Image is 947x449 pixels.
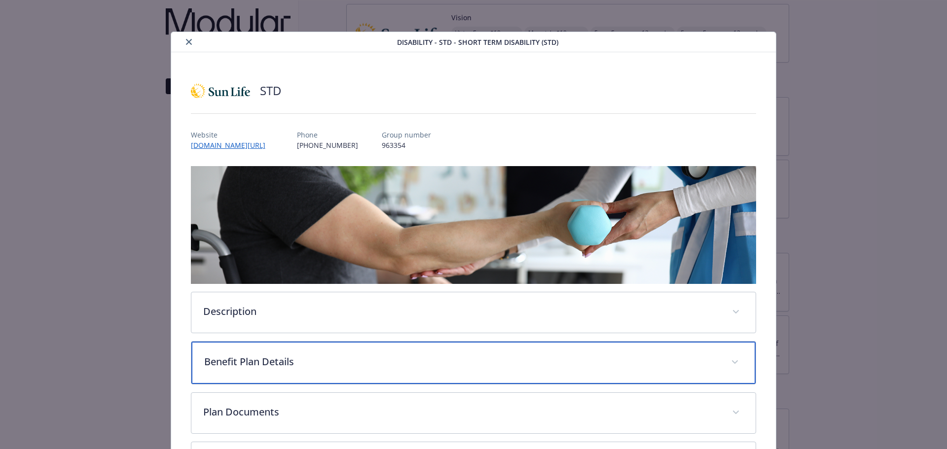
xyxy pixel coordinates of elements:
p: Description [203,304,721,319]
div: Benefit Plan Details [191,342,756,384]
p: Group number [382,130,431,140]
p: Website [191,130,273,140]
a: [DOMAIN_NAME][URL] [191,140,273,150]
p: Plan Documents [203,405,721,419]
p: Benefit Plan Details [204,354,720,369]
span: Disability - STD - Short Term Disability (STD) [397,37,558,47]
div: Plan Documents [191,393,756,433]
img: banner [191,166,757,284]
button: close [183,36,195,48]
div: Description [191,292,756,333]
p: Phone [297,130,358,140]
img: Sun Life Financial [191,76,250,105]
h2: STD [260,82,281,99]
p: 963354 [382,140,431,150]
p: [PHONE_NUMBER] [297,140,358,150]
